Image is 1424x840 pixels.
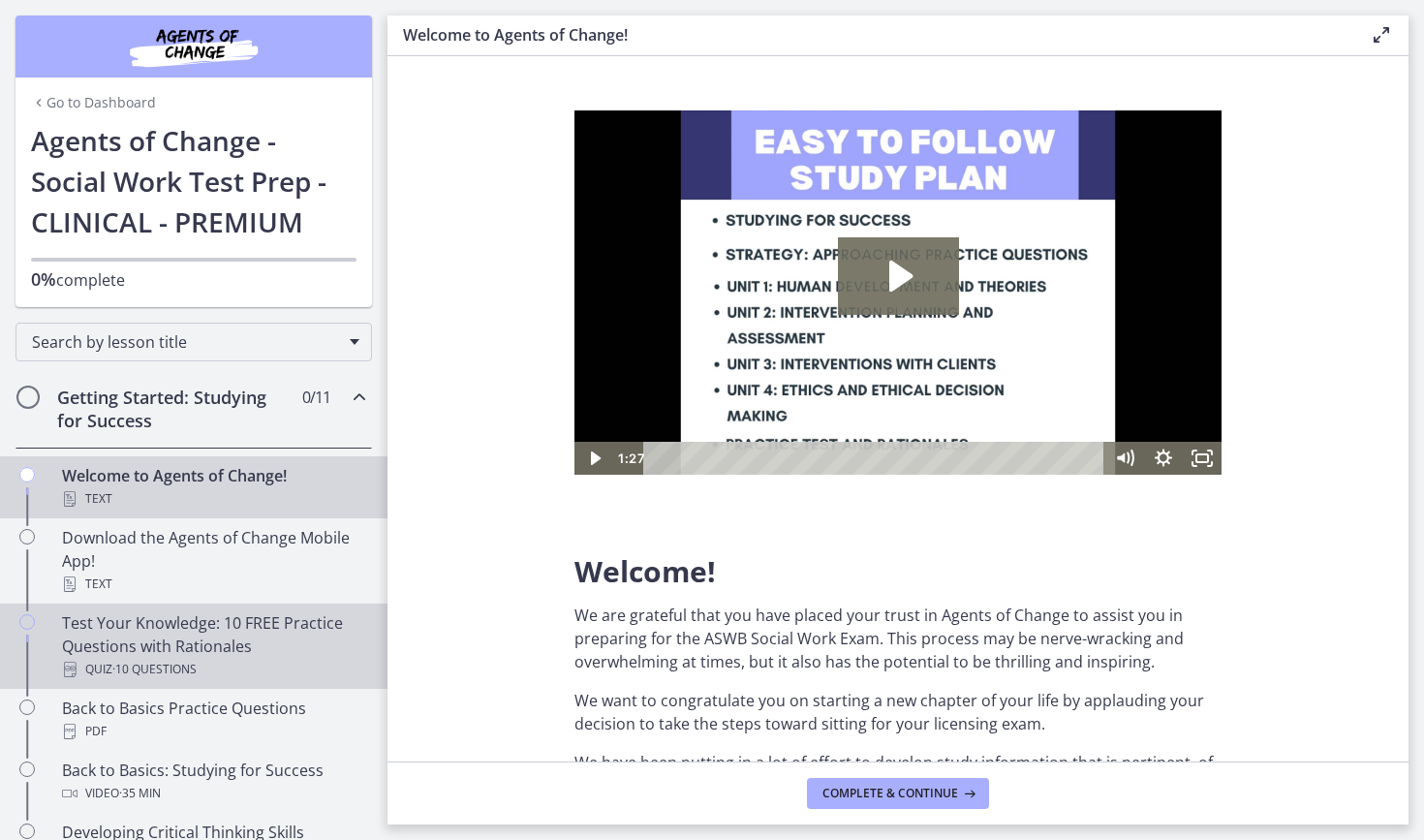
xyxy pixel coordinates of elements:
div: Video [62,782,364,805]
div: Download the Agents of Change Mobile App! [62,526,364,596]
span: · 10 Questions [112,658,197,681]
a: Go to Dashboard [31,93,156,112]
div: Test Your Knowledge: 10 FREE Practice Questions with Rationales [62,611,364,681]
div: Welcome to Agents of Change! [62,464,364,511]
h1: Agents of Change - Social Work Test Prep - CLINICAL - PREMIUM [31,120,356,242]
span: · 35 min [119,782,161,805]
p: We are grateful that you have placed your trust in Agents of Change to assist you in preparing fo... [574,604,1222,673]
span: Complete & continue [822,786,958,801]
div: PDF [62,720,364,743]
button: Complete & continue [807,778,989,809]
button: Play Video: c1o6hcmjueu5qasqsu00.mp4 [263,127,385,204]
div: Text [62,573,364,596]
div: Back to Basics Practice Questions [62,697,364,743]
button: Fullscreen [608,331,647,364]
div: Search by lesson title [15,323,372,361]
span: 0% [31,267,56,291]
span: Welcome! [574,551,716,591]
div: Quiz [62,658,364,681]
span: 0 / 11 [302,386,330,409]
button: Show settings menu [570,331,608,364]
p: complete [31,267,356,292]
h2: Getting Started: Studying for Success [57,386,294,432]
div: Back to Basics: Studying for Success [62,759,364,805]
h3: Welcome to Agents of Change! [403,23,1339,47]
span: Search by lesson title [32,331,340,353]
p: We want to congratulate you on starting a new chapter of your life by applauding your decision to... [574,689,1222,735]
div: Playbar [83,331,521,364]
button: Mute [531,331,570,364]
div: Text [62,487,364,511]
img: Agents of Change [77,23,310,70]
